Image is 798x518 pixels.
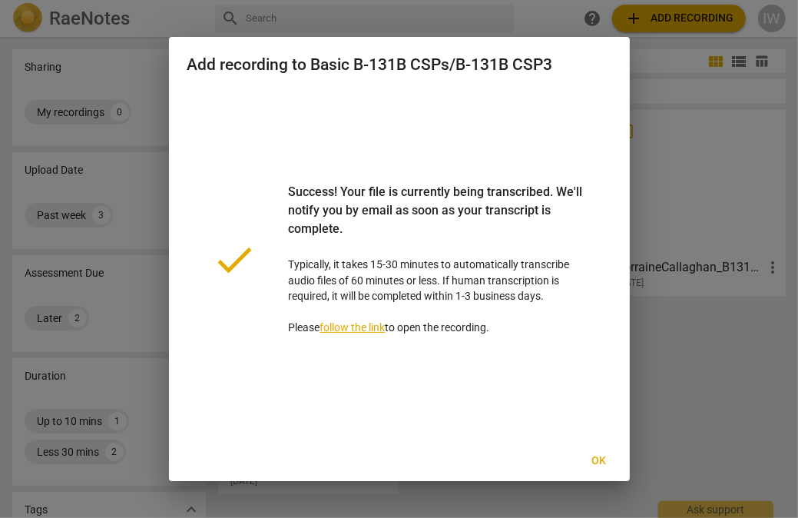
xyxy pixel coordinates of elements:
[587,453,611,469] span: Ok
[289,183,587,257] div: Success! Your file is currently being transcribed. We'll notify you by email as soon as your tran...
[320,321,386,334] a: follow the link
[187,55,611,75] h2: Add recording to Basic B-131B CSPs/B-131B CSP3
[212,237,258,283] span: done
[289,183,587,336] p: Typically, it takes 15-30 minutes to automatically transcribe audio files of 60 minutes or less. ...
[574,447,624,475] button: Ok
